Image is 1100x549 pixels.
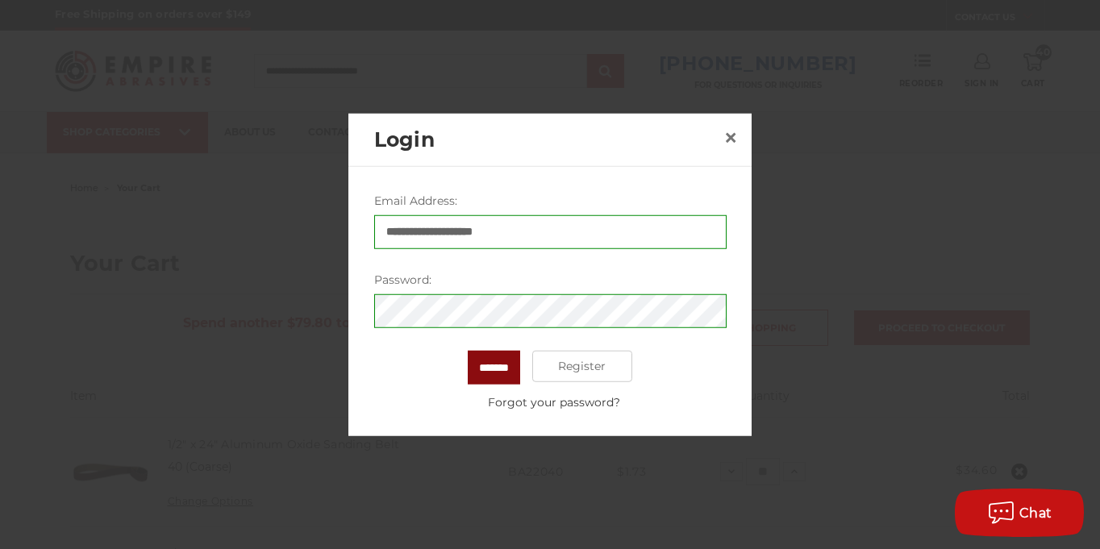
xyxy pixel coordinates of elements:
span: × [723,122,738,153]
a: Register [532,350,633,382]
button: Chat [955,489,1084,537]
span: Chat [1019,505,1052,521]
h2: Login [374,124,718,155]
a: Forgot your password? [382,393,726,410]
label: Email Address: [374,192,727,209]
a: Close [718,125,744,151]
label: Password: [374,271,727,288]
